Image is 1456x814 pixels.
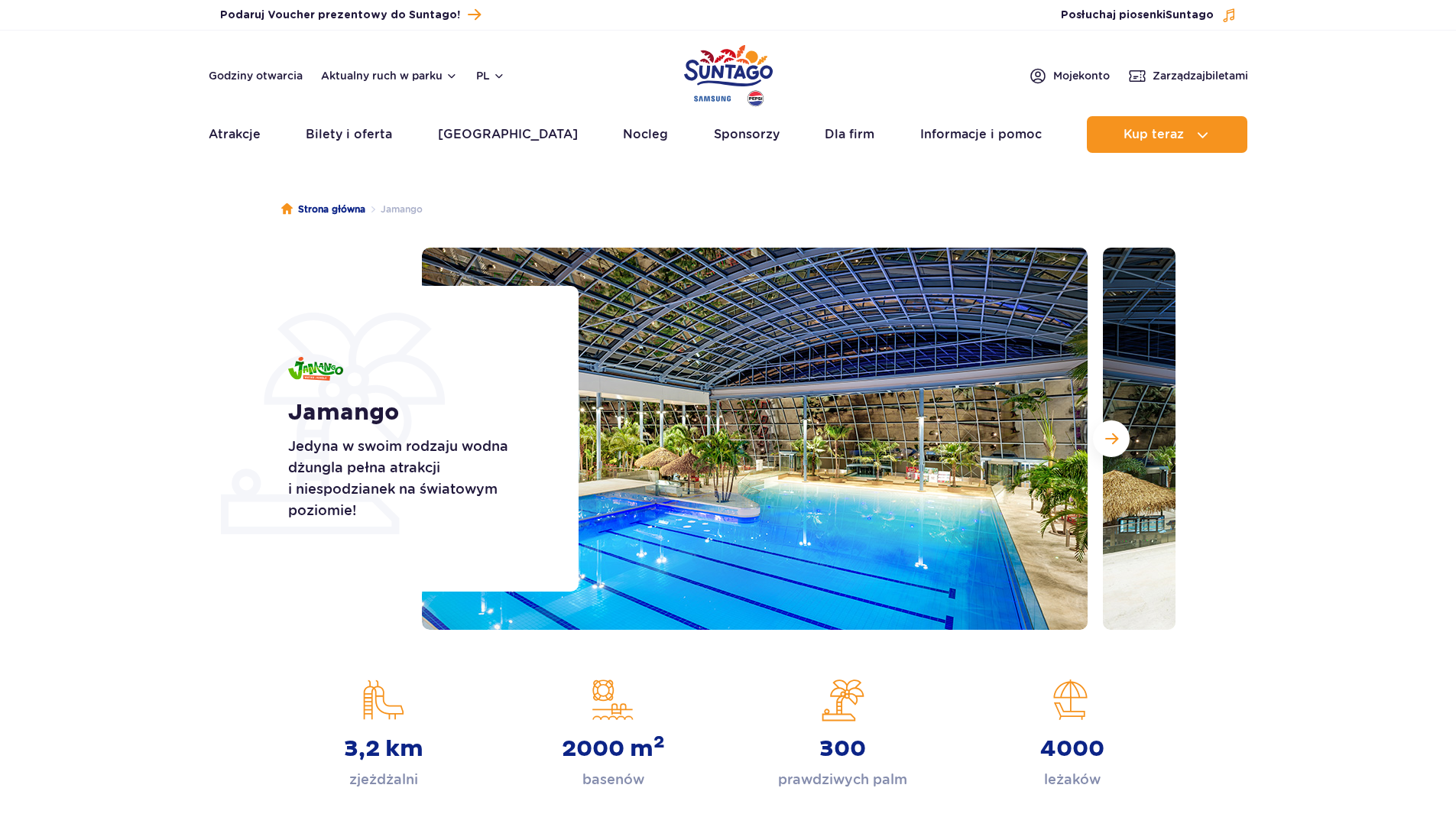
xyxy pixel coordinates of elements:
[684,38,773,109] a: Park of Poland
[365,202,423,217] li: Jamango
[562,735,665,763] strong: 2000 m
[349,769,418,790] p: zjeżdżalni
[220,5,481,25] a: Podaruj Voucher prezentowy do Suntago!
[438,116,578,153] a: [GEOGRAPHIC_DATA]
[623,116,668,153] a: Nocleg
[1061,8,1237,23] button: Posłuchaj piosenkiSuntago
[306,116,392,153] a: Bilety i oferta
[1153,68,1248,83] span: Zarządzaj biletami
[209,116,261,153] a: Atrakcje
[209,68,303,83] a: Godziny otwarcia
[288,357,343,381] img: Jamango
[653,731,665,753] sup: 2
[825,116,874,153] a: Dla firm
[344,735,423,763] strong: 3,2 km
[582,769,644,790] p: basenów
[288,436,544,521] p: Jedyna w swoim rodzaju wodna dżungla pełna atrakcji i niespodzianek na światowym poziomie!
[1040,735,1104,763] strong: 4000
[714,116,780,153] a: Sponsorzy
[1093,420,1130,457] button: Następny slajd
[220,8,460,23] span: Podaruj Voucher prezentowy do Suntago!
[1044,769,1101,790] p: leżaków
[1087,116,1247,153] button: Kup teraz
[321,70,458,82] button: Aktualny ruch w parku
[288,399,544,426] h1: Jamango
[281,202,365,217] a: Strona główna
[1061,8,1214,23] span: Posłuchaj piosenki
[819,735,866,763] strong: 300
[1053,68,1110,83] span: Moje konto
[778,769,907,790] p: prawdziwych palm
[1166,10,1214,21] span: Suntago
[1128,66,1248,85] a: Zarządzajbiletami
[1029,66,1110,85] a: Mojekonto
[920,116,1042,153] a: Informacje i pomoc
[476,68,505,83] button: pl
[1124,128,1184,141] span: Kup teraz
